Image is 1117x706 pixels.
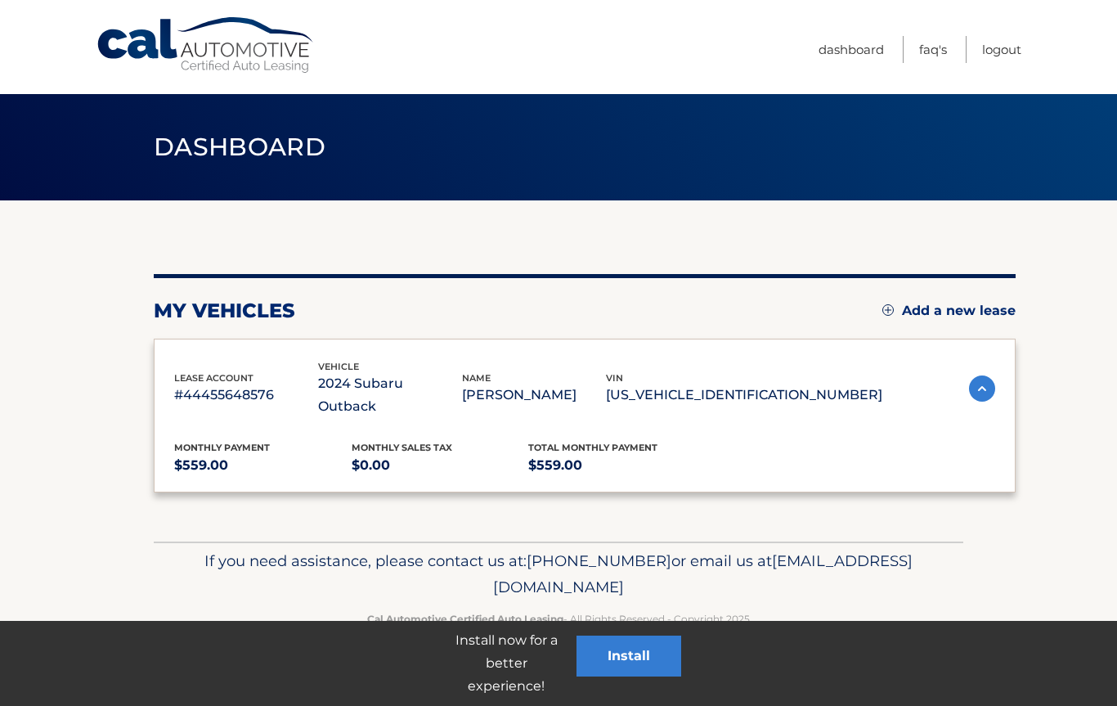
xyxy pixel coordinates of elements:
a: Add a new lease [882,303,1016,319]
a: Logout [982,36,1021,63]
p: #44455648576 [174,384,318,407]
span: Monthly Payment [174,442,270,453]
strong: Cal Automotive Certified Auto Leasing [367,613,563,625]
button: Install [576,636,681,677]
a: Cal Automotive [96,16,316,74]
a: Dashboard [819,36,884,63]
p: 2024 Subaru Outback [318,372,462,418]
span: Monthly sales Tax [352,442,452,453]
span: vin [606,372,623,384]
p: $559.00 [174,454,352,477]
p: If you need assistance, please contact us at: or email us at [164,548,953,600]
span: Total Monthly Payment [528,442,657,453]
span: lease account [174,372,253,384]
img: accordion-active.svg [969,375,995,402]
span: name [462,372,491,384]
p: [PERSON_NAME] [462,384,606,407]
p: - All Rights Reserved - Copyright 2025 [164,610,953,627]
p: $559.00 [528,454,706,477]
p: Install now for a better experience! [436,629,576,698]
a: FAQ's [919,36,947,63]
p: $0.00 [352,454,529,477]
img: add.svg [882,304,894,316]
span: [PHONE_NUMBER] [527,551,671,570]
span: vehicle [318,361,359,372]
p: [US_VEHICLE_IDENTIFICATION_NUMBER] [606,384,882,407]
h2: my vehicles [154,299,295,323]
span: Dashboard [154,132,325,162]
